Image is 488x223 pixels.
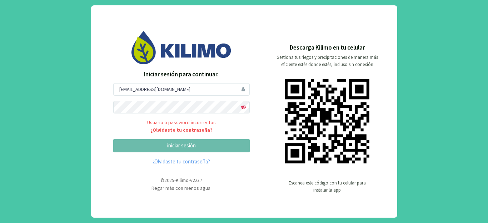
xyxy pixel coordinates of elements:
p: Gestiona tus riegos y precipitaciones de manera más eficiente estés donde estés, incluso sin cone... [272,54,382,68]
p: iniciar sesión [119,142,244,150]
p: Iniciar sesión para continuar. [113,70,250,79]
span: Regar más con menos agua. [151,185,211,191]
span: - [189,177,190,183]
a: ¿Olvidaste tu contraseña? [113,126,250,134]
span: © [160,177,164,183]
button: iniciar sesión [113,139,250,152]
span: 2025 [164,177,174,183]
img: qr code [285,79,369,163]
p: Escanea este código con tu celular para instalar la app [288,179,367,194]
span: v2.6.7 [190,177,202,183]
span: Usuario o password incorrectos [113,119,250,134]
p: Descarga Kilimo en tu celular [290,43,365,52]
span: - [174,177,176,183]
img: Image [131,31,231,64]
span: Kilimo [176,177,189,183]
input: Usuario [113,83,250,96]
a: ¿Olvidaste tu contraseña? [113,158,250,166]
